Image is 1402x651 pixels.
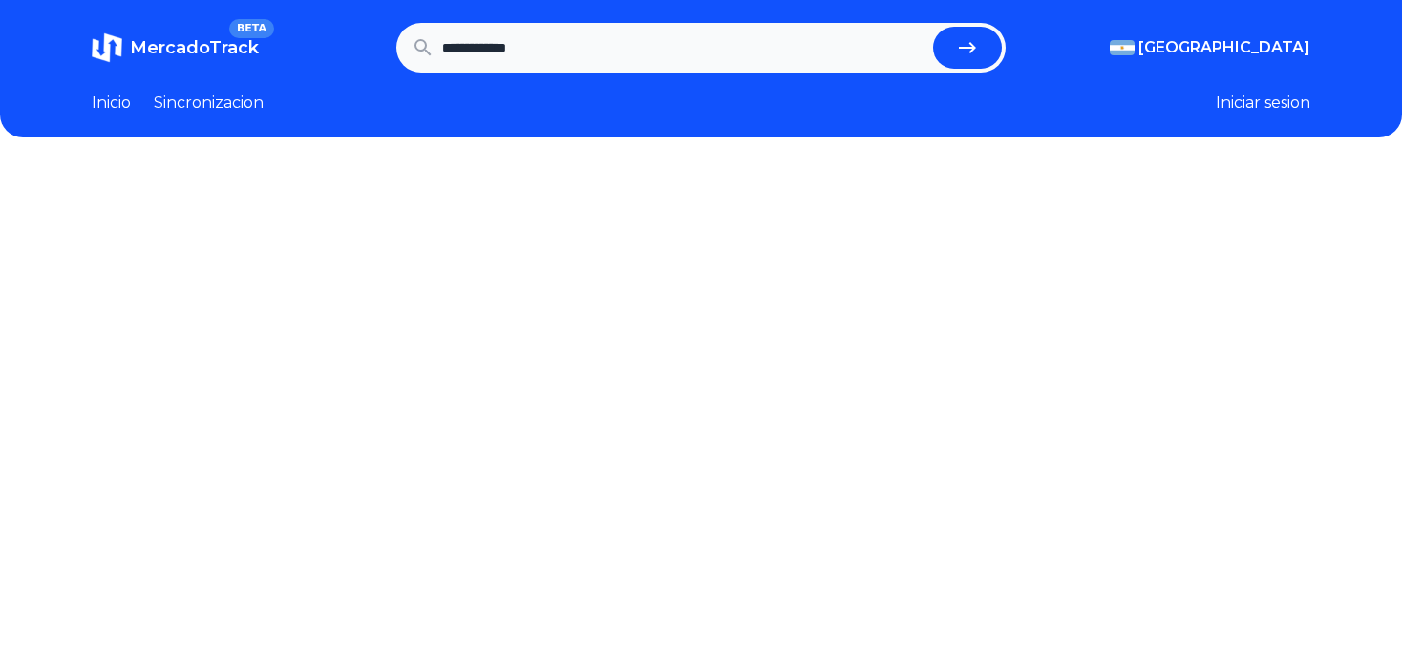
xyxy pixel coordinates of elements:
[1138,36,1310,59] span: [GEOGRAPHIC_DATA]
[154,92,264,115] a: Sincronizacion
[92,92,131,115] a: Inicio
[130,37,259,58] span: MercadoTrack
[1216,92,1310,115] button: Iniciar sesion
[229,19,274,38] span: BETA
[1110,36,1310,59] button: [GEOGRAPHIC_DATA]
[92,32,122,63] img: MercadoTrack
[1110,40,1135,55] img: Argentina
[92,32,259,63] a: MercadoTrackBETA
